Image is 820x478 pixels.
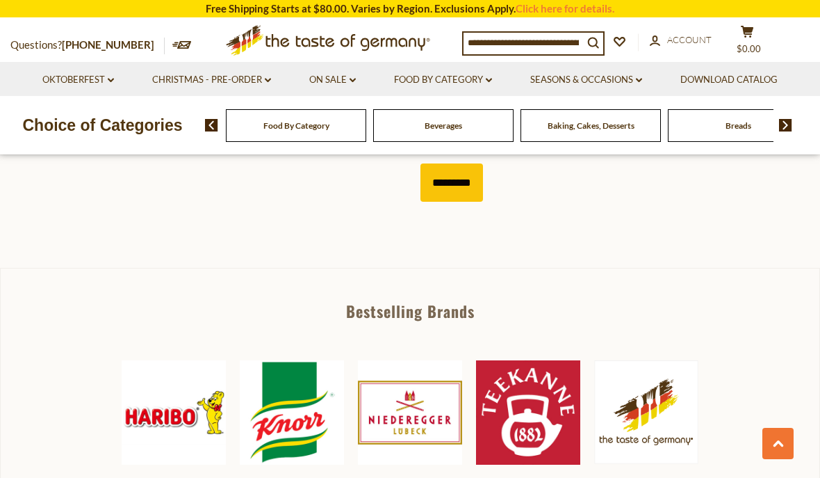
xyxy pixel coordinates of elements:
a: Account [650,33,712,48]
a: Beverages [425,120,462,131]
a: Christmas - PRE-ORDER [152,72,271,88]
p: Questions? [10,36,165,54]
button: $0.00 [726,25,768,60]
a: Food By Category [263,120,329,131]
a: Seasons & Occasions [530,72,642,88]
span: Account [667,34,712,45]
img: Niederegger [358,360,462,465]
a: [PHONE_NUMBER] [62,38,154,51]
a: Download Catalog [680,72,778,88]
a: On Sale [309,72,356,88]
img: Teekanne [476,360,580,465]
div: Bestselling Brands [1,303,819,319]
img: previous arrow [205,119,218,132]
span: $0.00 [737,43,761,54]
a: Baking, Cakes, Desserts [548,120,634,131]
a: Click here for details. [516,2,614,15]
a: Oktoberfest [42,72,114,88]
img: Knorr [240,360,344,465]
img: The Taste of Germany [594,360,698,464]
img: next arrow [779,119,792,132]
a: Breads [725,120,751,131]
img: Haribo [122,360,226,465]
a: Food By Category [394,72,492,88]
